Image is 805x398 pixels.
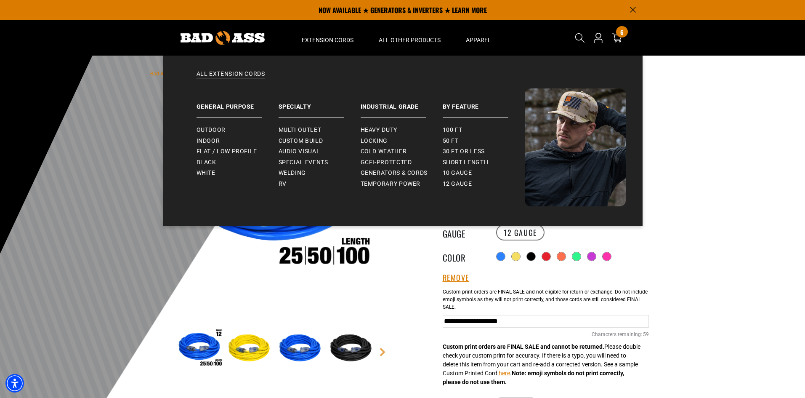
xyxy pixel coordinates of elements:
[620,29,624,35] span: 6
[197,146,279,157] a: Flat / Low Profile
[226,324,275,373] img: Yellow
[279,168,361,179] a: Welding
[573,31,587,45] summary: Search
[361,137,388,145] span: Locking
[150,71,207,77] a: Bad Ass Extension Cords
[366,20,453,56] summary: All Other Products
[496,224,545,240] label: 12 Gauge
[279,179,361,190] a: RV
[443,251,485,262] legend: Color
[361,159,412,166] span: GCFI-Protected
[279,180,287,188] span: RV
[443,88,525,118] a: By Feature
[302,36,353,44] span: Extension Cords
[443,125,525,136] a: 100 ft
[443,370,624,385] strong: Note: emoji symbols do not print correctly, please do not use them.
[443,157,525,168] a: Short Length
[453,20,504,56] summary: Apparel
[279,125,361,136] a: Multi-Outlet
[289,20,366,56] summary: Extension Cords
[361,126,397,134] span: Heavy-Duty
[592,331,642,337] span: Characters remaining:
[279,157,361,168] a: Special Events
[361,88,443,118] a: Industrial Grade
[643,331,649,338] span: 59
[277,324,326,373] img: Blue
[279,159,328,166] span: Special Events
[443,180,472,188] span: 12 gauge
[361,179,443,190] a: Temporary Power
[197,136,279,147] a: Indoor
[361,136,443,147] a: Locking
[361,148,407,155] span: Cold Weather
[361,157,443,168] a: GCFI-Protected
[197,125,279,136] a: Outdoor
[328,324,377,373] img: Black
[443,137,459,145] span: 50 ft
[279,126,321,134] span: Multi-Outlet
[150,68,381,78] nav: breadcrumbs
[197,88,279,118] a: General Purpose
[361,125,443,136] a: Heavy-Duty
[279,137,323,145] span: Custom Build
[443,136,525,147] a: 50 ft
[279,146,361,157] a: Audio Visual
[197,148,258,155] span: Flat / Low Profile
[499,369,510,378] button: here
[279,148,320,155] span: Audio Visual
[361,180,421,188] span: Temporary Power
[525,88,626,206] img: Bad Ass Extension Cords
[197,169,215,177] span: White
[379,36,441,44] span: All Other Products
[443,179,525,190] a: 12 gauge
[279,136,361,147] a: Custom Build
[361,169,428,177] span: Generators & Cords
[592,20,605,56] a: Open this option
[443,273,470,283] button: Remove
[180,70,626,88] a: All Extension Cords
[197,157,279,168] a: Black
[443,169,472,177] span: 10 gauge
[466,36,491,44] span: Apparel
[443,159,489,166] span: Short Length
[197,168,279,179] a: White
[5,374,24,393] div: Accessibility Menu
[361,168,443,179] a: Generators & Cords
[443,126,462,134] span: 100 ft
[443,315,649,328] input: Red Cables
[443,148,485,155] span: 30 ft or less
[197,159,216,166] span: Black
[361,146,443,157] a: Cold Weather
[443,227,485,238] legend: Gauge
[279,169,306,177] span: Welding
[378,348,387,356] a: Next
[181,31,265,45] img: Bad Ass Extension Cords
[443,146,525,157] a: 30 ft or less
[197,126,226,134] span: Outdoor
[443,168,525,179] a: 10 gauge
[279,88,361,118] a: Specialty
[197,137,220,145] span: Indoor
